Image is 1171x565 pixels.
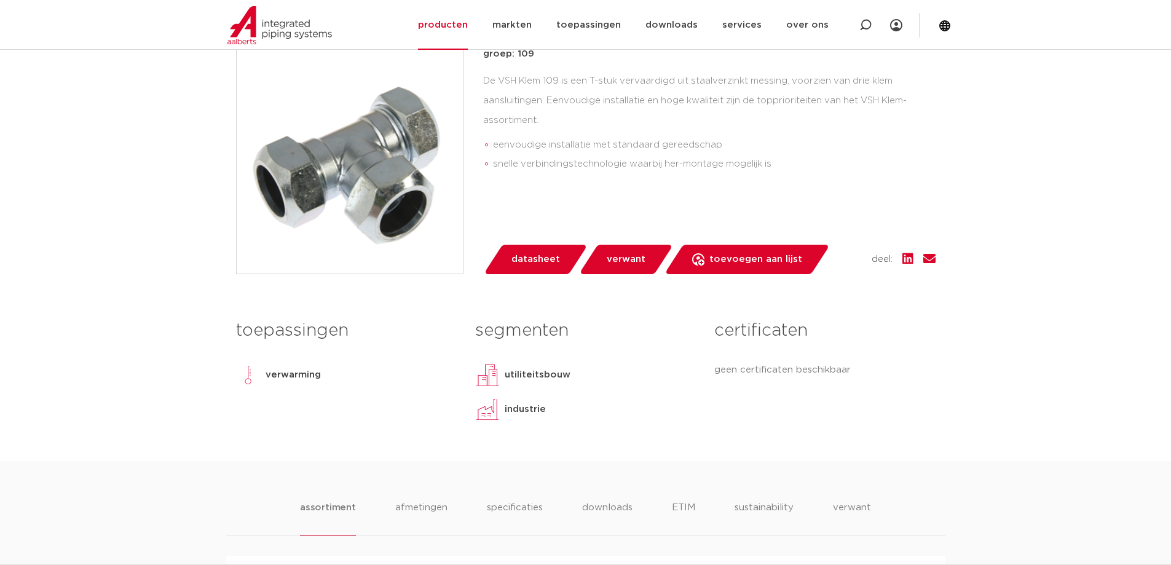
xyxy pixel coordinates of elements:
p: utiliteitsbouw [505,368,570,382]
span: datasheet [511,250,560,269]
li: specificaties [487,500,543,535]
h3: certificaten [714,318,935,343]
li: sustainability [735,500,794,535]
li: eenvoudige installatie met standaard gereedschap [493,135,936,155]
p: geen certificaten beschikbaar [714,363,935,377]
div: De VSH Klem 109 is een T-stuk vervaardigd uit staalverzinkt messing, voorzien van drie klem aansl... [483,71,936,179]
p: verwarming [266,368,321,382]
a: verwant [578,245,673,274]
li: snelle verbindingstechnologie waarbij her-montage mogelijk is [493,154,936,174]
li: downloads [582,500,633,535]
span: toevoegen aan lijst [709,250,802,269]
p: industrie [505,402,546,417]
p: groep: 109 [483,47,936,61]
h3: toepassingen [236,318,457,343]
span: deel: [872,252,893,267]
li: afmetingen [395,500,448,535]
h3: segmenten [475,318,696,343]
a: datasheet [483,245,588,274]
li: verwant [833,500,871,535]
img: Product Image for VSH Klem T-stuk (3 x klem) [237,47,463,274]
li: assortiment [300,500,356,535]
img: utiliteitsbouw [475,363,500,387]
span: verwant [607,250,645,269]
li: ETIM [672,500,695,535]
img: industrie [475,397,500,422]
img: verwarming [236,363,261,387]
